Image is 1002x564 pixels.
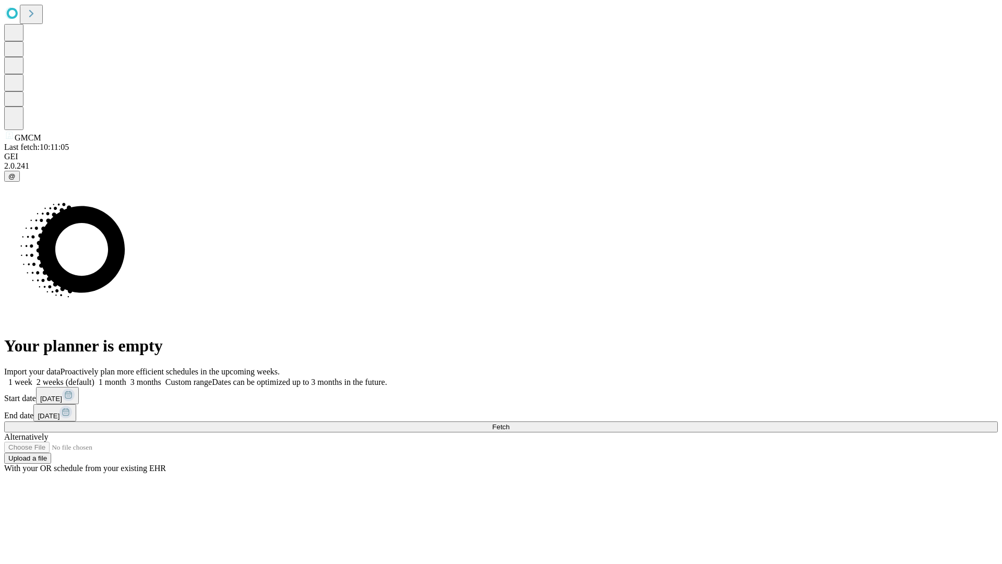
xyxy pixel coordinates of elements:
[8,378,32,386] span: 1 week
[4,453,51,464] button: Upload a file
[4,387,998,404] div: Start date
[36,387,79,404] button: [DATE]
[33,404,76,421] button: [DATE]
[4,143,69,151] span: Last fetch: 10:11:05
[40,395,62,403] span: [DATE]
[130,378,161,386] span: 3 months
[4,171,20,182] button: @
[61,367,280,376] span: Proactively plan more efficient schedules in the upcoming weeks.
[8,172,16,180] span: @
[492,423,509,431] span: Fetch
[4,367,61,376] span: Import your data
[4,404,998,421] div: End date
[4,432,48,441] span: Alternatively
[38,412,59,420] span: [DATE]
[4,336,998,356] h1: Your planner is empty
[165,378,212,386] span: Custom range
[15,133,41,142] span: GMCM
[4,161,998,171] div: 2.0.241
[4,152,998,161] div: GEI
[4,421,998,432] button: Fetch
[212,378,387,386] span: Dates can be optimized up to 3 months in the future.
[37,378,94,386] span: 2 weeks (default)
[4,464,166,473] span: With your OR schedule from your existing EHR
[99,378,126,386] span: 1 month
